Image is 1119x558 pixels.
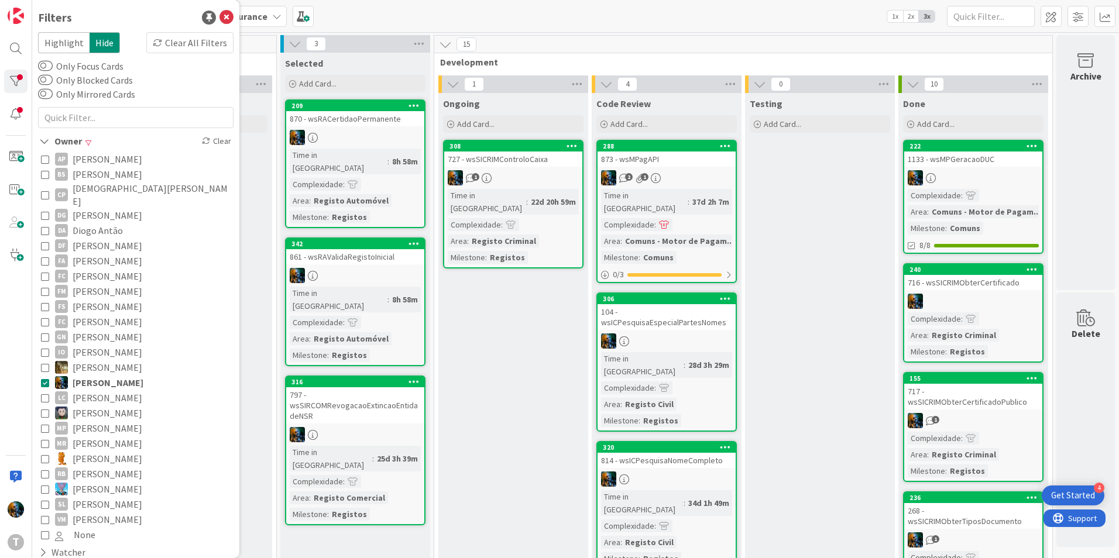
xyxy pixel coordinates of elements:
img: JC [8,501,24,518]
div: Milestone [908,345,945,358]
span: 10 [924,77,944,91]
img: JC [908,294,923,309]
div: Milestone [601,414,639,427]
div: 240 [904,264,1042,275]
span: [PERSON_NAME] [73,314,142,329]
button: RB [PERSON_NAME] [41,466,231,481]
div: MP [55,422,68,435]
img: JC [601,170,616,185]
img: JC [601,471,616,487]
div: Registos [947,464,988,477]
img: JC [290,427,305,442]
div: Area [601,398,620,411]
span: 15 [456,37,476,51]
span: None [74,527,95,542]
div: Complexidade [601,218,654,231]
span: 2 [625,173,633,181]
div: JC [286,427,424,442]
div: Registos [329,508,370,521]
div: 2221133 - wsMPGeracaoDUC [904,141,1042,167]
div: FA [55,254,68,267]
span: 1 [932,535,939,543]
img: JC [55,376,68,389]
div: 288 [603,142,736,150]
div: Complexidade [290,316,343,329]
span: Hide [90,32,120,53]
span: : [387,155,389,168]
div: Time in [GEOGRAPHIC_DATA] [448,189,526,215]
div: Comuns - Motor de Pagam... [929,205,1044,218]
button: DF [PERSON_NAME] [41,238,231,253]
label: Only Mirrored Cards [38,87,135,101]
span: 8/8 [919,239,931,252]
div: Area [601,536,620,549]
span: : [485,251,487,264]
span: [PERSON_NAME] [73,421,142,436]
div: Area [908,205,927,218]
div: Milestone [908,222,945,235]
div: 342 [291,240,424,248]
span: : [343,475,345,488]
button: FS [PERSON_NAME] [41,299,231,314]
div: Area [448,235,467,247]
div: FM [55,285,68,298]
span: : [945,222,947,235]
span: 1 [641,173,648,181]
span: 3x [919,11,935,22]
div: Registo Criminal [929,448,999,461]
span: [DEMOGRAPHIC_DATA][PERSON_NAME] [73,182,231,208]
span: : [327,508,329,521]
img: JC [55,361,68,374]
div: 342861 - wsRAValidaRegistoInicial [286,239,424,264]
div: Registos [640,414,681,427]
div: 306104 - wsICPesquisaEspecialPartesNomes [598,294,736,330]
span: 2x [903,11,919,22]
img: SF [55,483,68,495]
span: : [927,448,929,461]
div: 155717 - wsSICRIMObterCertificadoPublico [904,373,1042,409]
div: Time in [GEOGRAPHIC_DATA] [290,149,387,174]
img: RL [55,452,68,465]
div: 34d 1h 49m [685,497,732,509]
div: Clear [200,134,234,149]
span: : [620,398,622,411]
span: : [961,432,963,445]
div: 236 [904,492,1042,503]
div: 316797 - wsSIRCOMRevogacaoExtincaoEntidadeNSR [286,377,424,423]
span: [PERSON_NAME] [73,238,142,253]
div: Area [290,194,309,207]
div: Registo Criminal [469,235,539,247]
div: Time in [GEOGRAPHIC_DATA] [290,287,387,312]
a: 240716 - wsSICRIMObterCertificadoJCComplexidade:Area:Registo CriminalMilestone:Registos [903,263,1044,363]
span: : [501,218,503,231]
button: FC [PERSON_NAME] [41,314,231,329]
span: : [961,189,963,202]
span: [PERSON_NAME] [73,268,142,284]
div: 209 [291,102,424,110]
div: 308 [449,142,582,150]
span: : [327,349,329,361]
a: 209870 - wsRACertidaoPermanenteJCTime in [GEOGRAPHIC_DATA]:8h 58mComplexidade:Area:Registo Automó... [285,99,425,228]
span: : [467,235,469,247]
span: [PERSON_NAME] [73,390,142,405]
div: 870 - wsRACertidaoPermanente [286,111,424,126]
span: : [654,519,656,532]
div: JC [286,268,424,283]
div: 342 [286,239,424,249]
span: Selected [285,57,323,69]
div: 8h 58m [389,155,421,168]
button: JC [PERSON_NAME] [41,360,231,375]
button: Only Focus Cards [38,60,53,72]
div: Area [601,235,620,247]
button: IO [PERSON_NAME] [41,345,231,360]
input: Quick Filter... [947,6,1035,27]
div: 288873 - wsMPagAPI [598,141,736,167]
div: AP [55,153,68,166]
div: Time in [GEOGRAPHIC_DATA] [601,352,684,378]
div: Filters [38,9,72,26]
img: JC [908,413,923,428]
span: Code Review [596,98,651,109]
div: Comuns - Motor de Pagam... [622,235,737,247]
a: 342861 - wsRAValidaRegistoInicialJCTime in [GEOGRAPHIC_DATA]:8h 58mComplexidade:Area:Registo Auto... [285,237,425,366]
span: [PERSON_NAME] [73,345,142,360]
